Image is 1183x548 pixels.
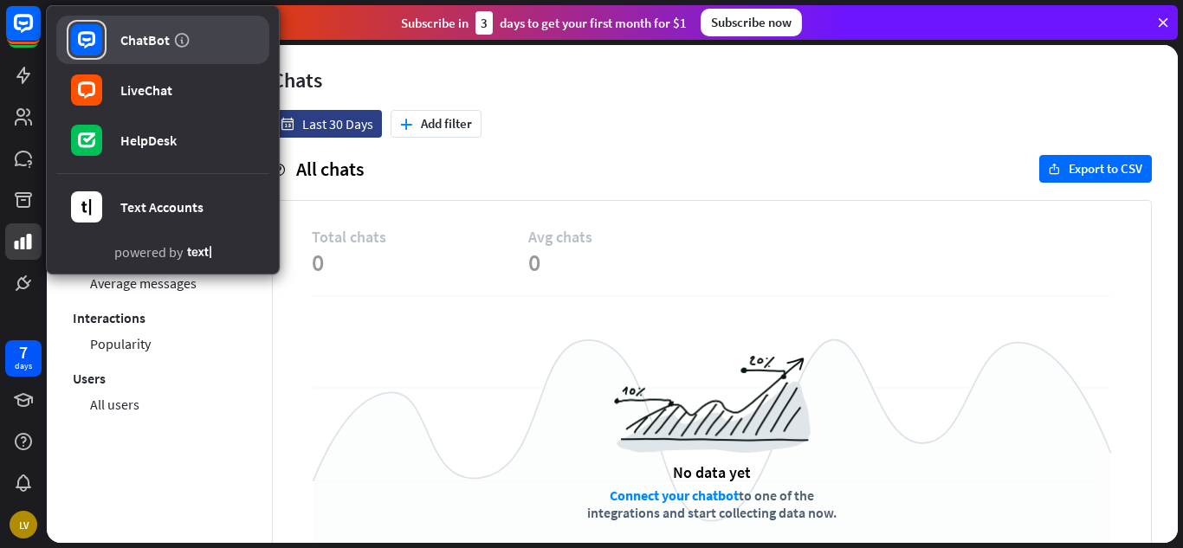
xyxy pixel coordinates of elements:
div: Subscribe in days to get your first month for $1 [401,11,687,35]
span: Avg chats [528,227,745,247]
div: Subscribe now [701,9,802,36]
a: Interactions [73,305,145,331]
a: Popularity [90,331,151,357]
a: All users [90,391,139,417]
span: Total chats [312,227,528,247]
button: Open LiveChat chat widget [14,7,66,59]
div: 3 [475,11,493,35]
div: 7 [19,345,28,360]
span: 0 [312,247,528,278]
div: Chats [272,67,1152,93]
i: date [281,118,294,131]
div: LV [10,511,37,538]
button: plusAdd filter [391,110,482,138]
div: No data yet [673,462,751,482]
a: Average messages [90,270,197,296]
a: Connect your chatbot [610,487,739,504]
span: Last 30 Days [302,115,373,132]
i: plus [400,119,412,130]
a: 7 days [5,340,42,377]
div: to one of the integrations and start collecting data now. [580,487,844,521]
span: 0 [528,247,745,278]
div: days [15,360,32,372]
span: All chats [296,157,364,181]
img: a6954988516a0971c967.png [614,356,811,453]
a: Users [73,365,106,391]
button: exportExport to CSV [1039,155,1152,183]
i: export [1049,164,1060,175]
